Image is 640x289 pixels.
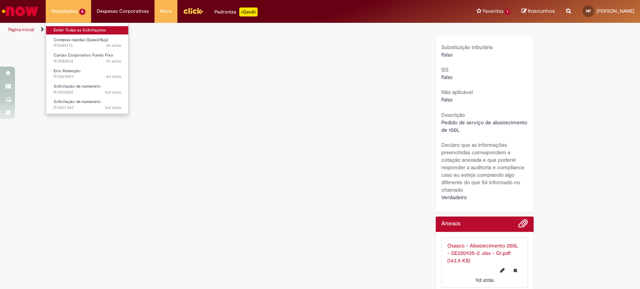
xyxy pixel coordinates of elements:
a: Aberto R13569229 : Erro Retenção [46,67,129,81]
span: Falso [441,51,453,58]
span: 4h atrás [106,43,121,48]
button: Editar nome de arquivo Osasco - Abastecimento 200L - GE220925-2 .xlsx - G1.pdf [496,264,509,276]
span: Falso [441,74,453,80]
span: 5h atrás [106,58,121,64]
h2: Anexos [441,220,460,227]
span: Compras rápidas (Speed Buy) [54,37,108,43]
time: 22/09/2025 16:03:45 [475,276,494,283]
span: 6d atrás [106,74,121,79]
img: click_logo_yellow_360x200.png [183,5,203,16]
img: ServiceNow [1,4,39,19]
span: 16d atrás [105,105,121,110]
span: Solicitação de numerário [54,83,101,89]
b: Não aplicável [441,89,473,95]
b: Declaro que as informações preenchidas correspondem a cotação anexada e que poderei responder a a... [441,141,525,193]
a: Osasco - Abastecimento 200L - GE220925-2 .xlsx - G1.pdf (143.5 KB) [447,242,518,264]
a: Aberto R13538582 : Solicitação de numerário [46,82,129,96]
ul: Requisições [46,22,129,114]
span: R13569229 [54,74,121,80]
ul: Trilhas de página [6,23,421,37]
a: Rascunhos [522,8,555,15]
b: ISS [441,66,448,73]
span: 1 [505,9,510,15]
span: Solicitação de numerário [54,99,101,104]
p: +GenAi [239,7,258,16]
b: Descrição [441,111,465,118]
span: Despesas Corporativas [97,7,149,15]
span: [PERSON_NAME] [597,8,634,14]
time: 16/09/2025 10:10:14 [105,89,121,95]
time: 01/10/2025 10:56:08 [106,43,121,48]
a: Aberto R13585175 : Compras rápidas (Speed Buy) [46,36,129,50]
div: Padroniza [214,7,258,16]
span: Pedido de serviço de abastecimento de 100L [441,119,529,133]
span: Erro Retenção [54,68,81,74]
span: Verdadeiro [441,194,467,200]
span: 9d atrás [475,276,494,283]
button: Excluir Osasco - Abastecimento 200L - GE220925-2 .xlsx - G1.pdf [509,264,522,276]
span: Falso [441,96,453,103]
span: R13585175 [54,43,121,49]
time: 15/09/2025 17:56:56 [105,105,121,110]
b: Substituição tributária [441,44,493,51]
span: Rascunhos [528,7,555,15]
button: Adicionar anexos [518,218,528,232]
time: 01/10/2025 09:39:21 [106,58,121,64]
span: R13584532 [54,58,121,64]
span: More [160,7,172,15]
a: Exibir Todas as Solicitações [46,26,129,34]
span: NP [586,9,591,13]
span: 5 [79,9,85,15]
span: R13537343 [54,105,121,111]
a: Página inicial [8,27,34,33]
span: Favoritos [483,7,503,15]
a: Aberto R13537343 : Solicitação de numerário [46,98,129,112]
span: Requisições [51,7,78,15]
a: Aberto R13584532 : Cartão Corporativo Fundo Fixo [46,51,129,65]
time: 26/09/2025 09:00:43 [106,74,121,79]
span: Cartão Corporativo Fundo Fixo [54,52,113,58]
span: R13538582 [54,89,121,95]
span: 16d atrás [105,89,121,95]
